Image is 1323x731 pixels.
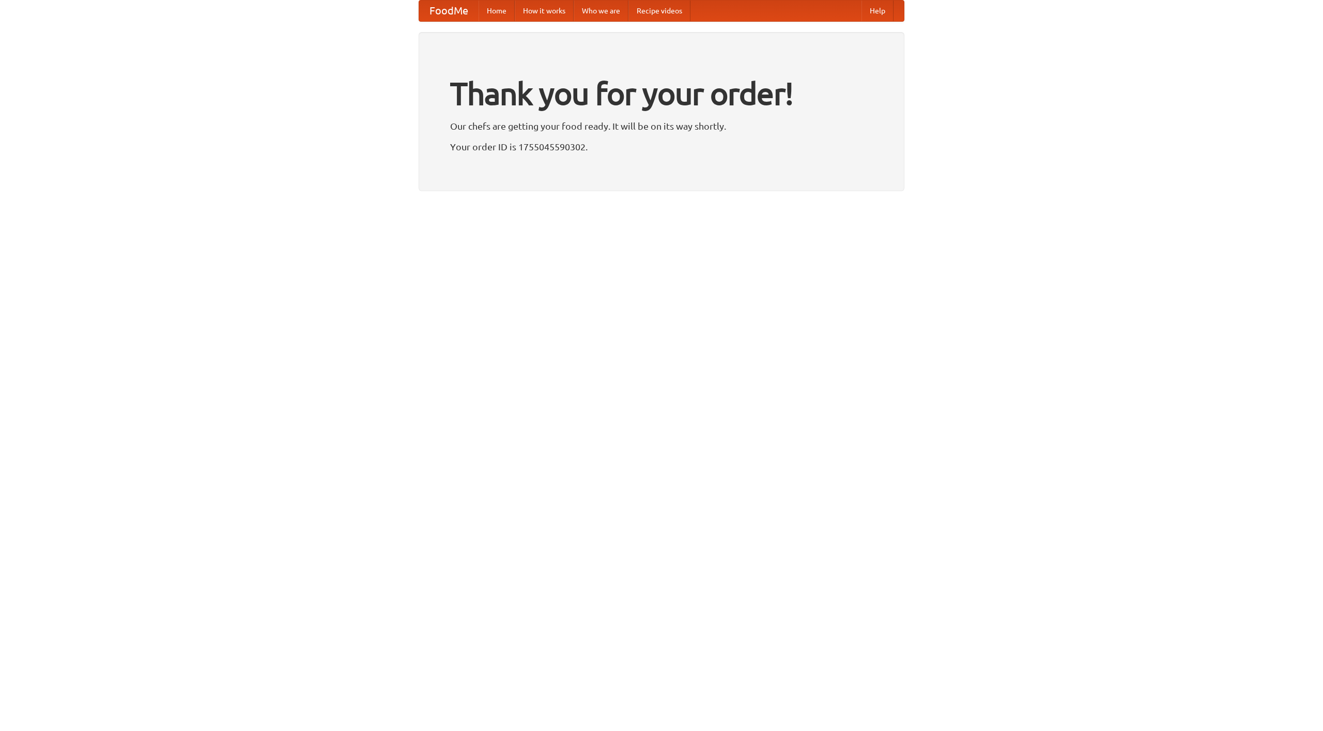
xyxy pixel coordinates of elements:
a: Who we are [574,1,628,21]
p: Your order ID is 1755045590302. [450,139,873,154]
p: Our chefs are getting your food ready. It will be on its way shortly. [450,118,873,134]
a: How it works [515,1,574,21]
h1: Thank you for your order! [450,69,873,118]
a: Home [479,1,515,21]
a: FoodMe [419,1,479,21]
a: Recipe videos [628,1,690,21]
a: Help [862,1,894,21]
